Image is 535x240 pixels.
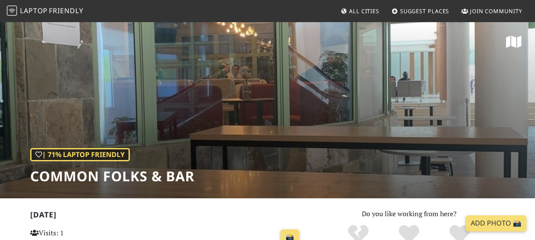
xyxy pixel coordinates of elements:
[388,3,453,19] a: Suggest Places
[313,209,505,220] p: Do you like working from here?
[20,6,48,15] span: Laptop
[7,6,17,16] img: LaptopFriendly
[349,7,379,15] span: All Cities
[400,7,449,15] span: Suggest Places
[49,6,83,15] span: Friendly
[458,3,526,19] a: Join Community
[466,215,526,231] a: Add Photo 📸
[30,210,303,223] h2: [DATE]
[30,148,130,162] div: | 71% Laptop Friendly
[470,7,522,15] span: Join Community
[30,168,195,184] h1: Common Folks & Bar
[7,4,83,19] a: LaptopFriendly LaptopFriendly
[337,3,383,19] a: All Cities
